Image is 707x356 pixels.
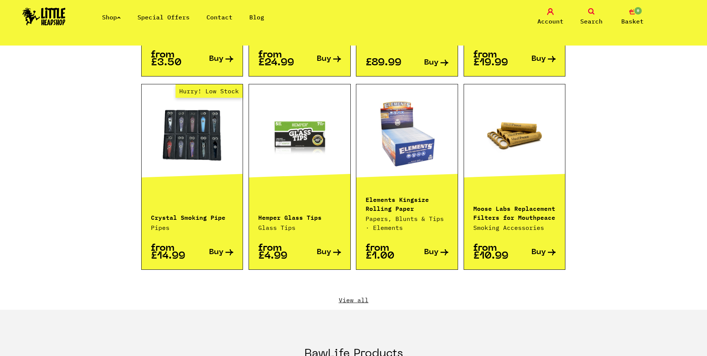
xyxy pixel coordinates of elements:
[209,55,224,63] span: Buy
[473,244,515,260] p: from £10.99
[142,97,243,172] a: Hurry! Low Stock
[614,8,651,26] a: 0 Basket
[366,214,448,232] p: Papers, Blunts & Tips · Elements
[138,13,190,21] a: Special Offers
[209,249,224,256] span: Buy
[151,212,234,221] p: Crystal Smoking Pipe
[176,84,243,98] span: Hurry! Low Stock
[580,17,603,26] span: Search
[366,194,448,212] p: Elements Kingsize Rolling Paper
[621,17,644,26] span: Basket
[407,244,448,260] a: Buy
[258,223,341,232] p: Glass Tips
[531,55,546,63] span: Buy
[151,244,192,260] p: from £14.99
[102,13,121,21] a: Shop
[317,249,331,256] span: Buy
[249,13,264,21] a: Blog
[192,51,233,67] a: Buy
[515,51,556,67] a: Buy
[366,59,407,67] p: £89.99
[424,59,439,67] span: Buy
[206,13,233,21] a: Contact
[537,17,564,26] span: Account
[424,249,439,256] span: Buy
[366,244,407,260] p: from £1.00
[473,203,556,221] p: Moose Labs Replacement Filters for Mouthpeace
[192,244,233,260] a: Buy
[300,244,341,260] a: Buy
[531,249,546,256] span: Buy
[22,7,66,25] img: Little Head Shop Logo
[151,51,192,67] p: from £3.50
[473,51,515,67] p: from £19.99
[300,51,341,67] a: Buy
[258,244,300,260] p: from £4.99
[141,296,566,304] a: View all
[258,51,300,67] p: from £24.99
[515,244,556,260] a: Buy
[407,59,448,67] a: Buy
[634,6,643,15] span: 0
[573,8,610,26] a: Search
[473,223,556,232] p: Smoking Accessories
[151,223,234,232] p: Pipes
[317,55,331,63] span: Buy
[258,212,341,221] p: Hemper Glass Tips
